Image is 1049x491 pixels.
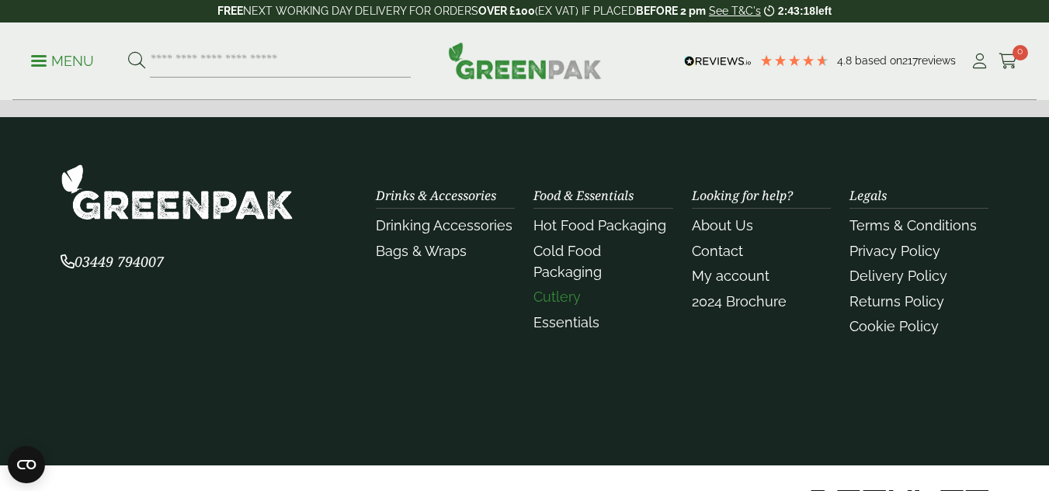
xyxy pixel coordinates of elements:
[999,50,1018,73] a: 0
[61,255,164,270] a: 03449 794007
[8,446,45,483] button: Open CMP widget
[217,5,243,17] strong: FREE
[692,217,753,233] a: About Us
[478,5,535,17] strong: OVER £100
[31,52,94,71] p: Menu
[636,5,706,17] strong: BEFORE 2 pm
[999,54,1018,69] i: Cart
[31,52,94,67] a: Menu
[692,268,769,284] a: My account
[855,54,902,67] span: Based on
[1013,45,1028,61] span: 0
[692,243,743,259] a: Contact
[849,318,939,334] a: Cookie Policy
[692,293,787,309] a: 2024 Brochure
[849,268,947,284] a: Delivery Policy
[533,289,581,305] a: Cutlery
[533,217,666,233] a: Hot Food Packaging
[759,54,829,67] div: 4.77 Stars
[61,252,164,271] span: 03449 794007
[376,243,467,259] a: Bags & Wraps
[709,5,761,17] a: See T&C's
[918,54,956,67] span: reviews
[376,217,512,233] a: Drinking Accessories
[837,54,855,67] span: 4.8
[849,217,977,233] a: Terms & Conditions
[684,56,752,67] img: REVIEWS.io
[815,5,832,17] span: left
[448,42,602,79] img: GreenPak Supplies
[533,314,599,330] a: Essentials
[61,164,294,220] img: GreenPak Supplies
[778,5,815,17] span: 2:43:18
[970,54,989,69] i: My Account
[849,293,944,309] a: Returns Policy
[902,54,918,67] span: 217
[849,243,940,259] a: Privacy Policy
[533,243,602,280] a: Cold Food Packaging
